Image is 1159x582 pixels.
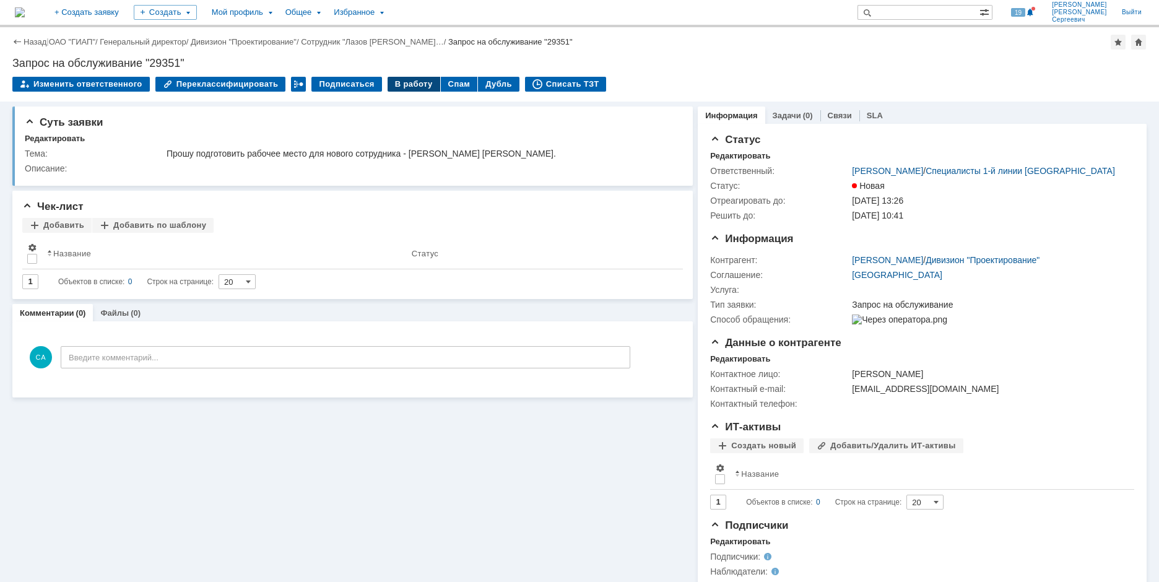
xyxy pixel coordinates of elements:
div: Услуга: [710,285,849,295]
span: Чек-лист [22,201,84,212]
span: Подписчики [710,519,788,531]
span: Информация [710,233,793,245]
div: Наблюдатели: [710,567,835,576]
a: Специалисты 1-й линии [GEOGRAPHIC_DATA] [926,166,1115,176]
div: Отреагировать до: [710,196,849,206]
a: Задачи [773,111,801,120]
div: Название [741,469,779,479]
div: | [46,37,48,46]
div: / [100,37,191,46]
div: Статус [412,249,438,258]
span: Данные о контрагенте [710,337,841,349]
div: Запрос на обслуживание [852,300,1127,310]
span: ИТ-активы [710,421,781,433]
a: Информация [705,111,757,120]
a: ОАО "ГИАП" [49,37,95,46]
div: / [852,166,1115,176]
div: / [852,255,1040,265]
a: Комментарии [20,308,74,318]
span: Настройки [27,243,37,253]
a: Назад [24,37,46,46]
a: Связи [828,111,852,120]
span: Сергеевич [1052,16,1107,24]
i: Строк на странице: [58,274,214,289]
div: Решить до: [710,211,849,220]
div: / [301,37,448,46]
div: Работа с массовостью [291,77,306,92]
div: Запрос на обслуживание "29351" [448,37,573,46]
div: Контактный e-mail: [710,384,849,394]
div: (0) [76,308,86,318]
div: Название [53,249,91,258]
div: 0 [816,495,820,510]
div: (0) [803,111,813,120]
i: Строк на странице: [746,495,901,510]
div: Контактный телефон: [710,399,849,409]
div: Запрос на обслуживание "29351" [12,57,1147,69]
div: Соглашение: [710,270,849,280]
a: [PERSON_NAME] [852,255,923,265]
div: Редактировать [710,354,770,364]
span: Расширенный поиск [979,6,992,17]
div: Редактировать [710,151,770,161]
div: Редактировать [710,537,770,547]
th: Название [42,238,407,269]
a: SLA [867,111,883,120]
span: Настройки [715,463,725,473]
a: Дивизион "Проектирование" [191,37,297,46]
span: [DATE] 10:41 [852,211,903,220]
span: СА [30,346,52,368]
div: Редактировать [25,134,85,144]
a: Сотрудник "Лазов [PERSON_NAME]… [301,37,443,46]
div: (0) [131,308,141,318]
span: Объектов в списке: [58,277,124,286]
span: Объектов в списке: [746,498,812,506]
div: 0 [128,274,132,289]
span: [DATE] 13:26 [852,196,903,206]
div: Тип заявки: [710,300,849,310]
div: Способ обращения: [710,315,849,324]
span: [PERSON_NAME] [1052,9,1107,16]
div: / [191,37,301,46]
th: Название [730,458,1124,490]
a: Файлы [100,308,129,318]
a: Генеральный директор [100,37,186,46]
a: Перейти на домашнюю страницу [15,7,25,17]
div: Контрагент: [710,255,849,265]
span: Новая [852,181,885,191]
div: Тема: [25,149,164,159]
div: Подписчики: [710,552,835,562]
span: [PERSON_NAME] [1052,1,1107,9]
div: Сделать домашней страницей [1131,35,1146,50]
div: Статус: [710,181,849,191]
div: Прошу подготовить рабочее место для нового сотрудника - [PERSON_NAME] [PERSON_NAME]. [167,149,674,159]
a: [PERSON_NAME] [852,166,923,176]
div: Контактное лицо: [710,369,849,379]
div: [PERSON_NAME] [852,369,1127,379]
div: Добавить в избранное [1111,35,1126,50]
img: logo [15,7,25,17]
img: Через оператора.png [852,315,947,324]
span: Статус [710,134,760,145]
div: [EMAIL_ADDRESS][DOMAIN_NAME] [852,384,1127,394]
div: Создать [134,5,197,20]
div: Описание: [25,163,677,173]
span: Суть заявки [25,116,103,128]
a: [GEOGRAPHIC_DATA] [852,270,942,280]
a: Дивизион "Проектирование" [926,255,1040,265]
th: Статус [407,238,673,269]
span: 19 [1011,8,1025,17]
div: / [49,37,100,46]
div: Ответственный: [710,166,849,176]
